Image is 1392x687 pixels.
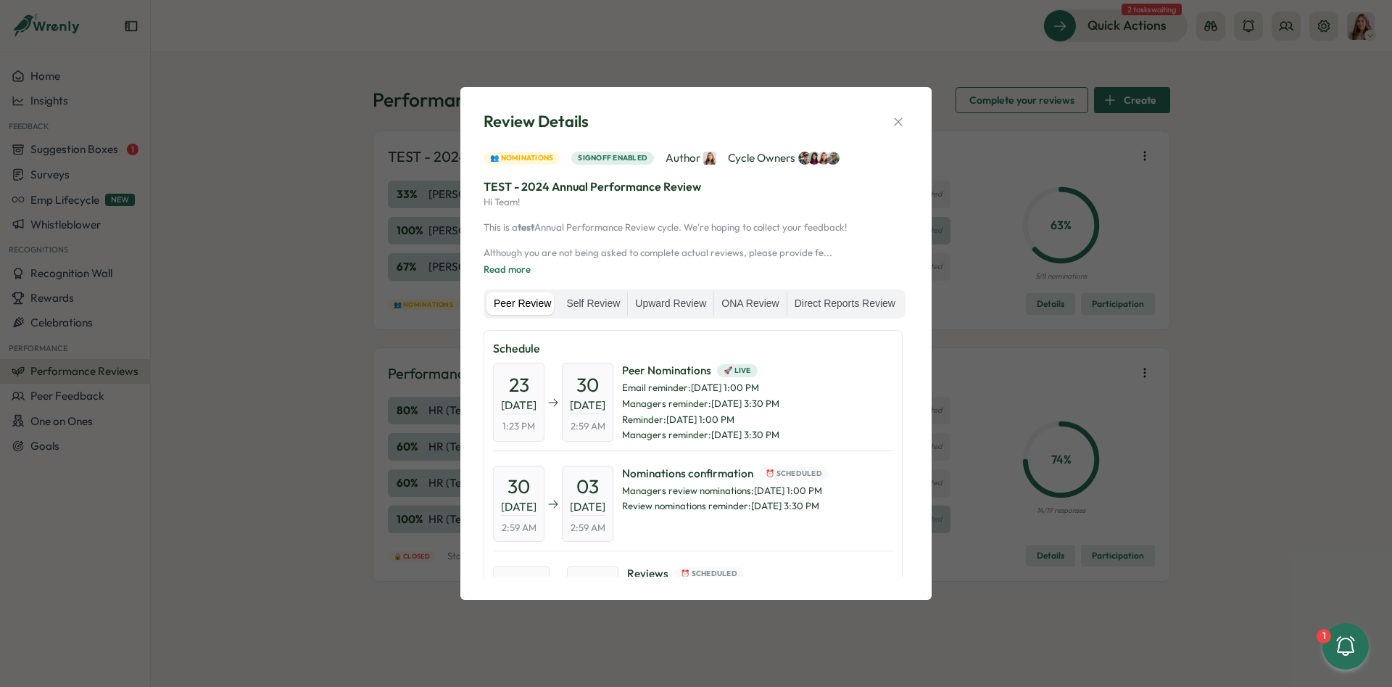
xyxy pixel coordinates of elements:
img: Kat Haynes [808,152,821,165]
label: Upward Review [628,292,713,316]
img: Becky Romero [817,152,830,165]
img: Becky Romero [703,152,716,165]
label: Self Review [559,292,627,316]
span: 👥 Nominations [490,152,553,164]
span: 1:23 PM [502,420,535,433]
img: Ronnie Cuadro [826,152,840,165]
span: 30 [507,474,530,499]
span: 23 [509,372,529,398]
span: Review nominations reminder : [DATE] 3:30 PM [622,500,829,513]
p: Hi Team! This is a Annual Performance Review cycle. We're hoping to collect your feedback! Althou... [484,196,908,260]
strong: test [518,221,534,233]
img: Sebastien Lounis [798,152,811,165]
span: Reviews [627,566,805,582]
p: Schedule [493,340,893,358]
div: 1 [1317,629,1331,643]
span: 03 [510,575,533,601]
span: Managers reminder : [DATE] 3:30 PM [622,429,779,442]
span: Author [666,150,716,166]
span: [DATE] [501,398,536,414]
span: Managers review nominations : [DATE] 1:00 PM [622,485,829,498]
span: Peer Nominations [622,363,779,379]
span: Signoff enabled [578,152,647,164]
span: [DATE] [501,499,536,516]
span: [DATE] [570,398,605,414]
span: 2:59 AM [571,522,605,535]
label: Direct Reports Review [787,292,903,316]
button: Read more [484,263,531,276]
span: 2:59 AM [571,420,605,433]
span: 11 [587,575,600,601]
span: 🚀 Live [724,365,751,377]
span: Nominations confirmation [622,466,829,482]
span: Email reminder : [DATE] 1:00 PM [622,382,779,395]
p: TEST - 2024 Annual Performance Review [484,178,908,196]
span: Cycle Owners [728,150,840,166]
span: 2:59 AM [502,522,536,535]
span: [DATE] [570,499,605,516]
span: Review Details [484,110,589,133]
span: 03 [576,474,599,499]
button: 1 [1322,623,1369,670]
span: 30 [576,372,599,398]
label: ONA Review [714,292,786,316]
span: ⏰ Scheduled [681,568,737,580]
span: Managers reminder : [DATE] 3:30 PM [622,398,779,411]
span: Reminder : [DATE] 1:00 PM [622,414,779,427]
label: Peer Review [486,292,558,316]
span: ⏰ Scheduled [766,468,822,480]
